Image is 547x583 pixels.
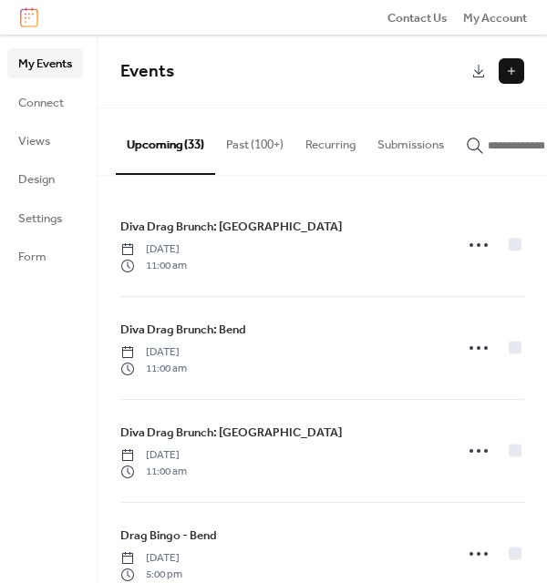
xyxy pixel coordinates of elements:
button: Upcoming (33) [116,108,215,174]
span: Diva Drag Brunch: [GEOGRAPHIC_DATA] [120,218,342,236]
span: Design [18,170,55,189]
a: Diva Drag Brunch: [GEOGRAPHIC_DATA] [120,217,342,237]
span: [DATE] [120,550,182,567]
span: My Account [463,9,527,27]
button: Past (100+) [215,108,294,172]
a: My Account [463,8,527,26]
span: My Events [18,55,72,73]
a: Drag Bingo - Bend [120,526,217,546]
a: Connect [7,87,83,117]
span: Views [18,132,50,150]
span: Connect [18,94,64,112]
span: [DATE] [120,447,187,464]
span: Diva Drag Brunch: [GEOGRAPHIC_DATA] [120,424,342,442]
span: 11:00 am [120,464,187,480]
span: 11:00 am [120,258,187,274]
a: Form [7,241,83,271]
a: Contact Us [387,8,448,26]
span: 11:00 am [120,361,187,377]
a: Views [7,126,83,155]
a: Design [7,164,83,193]
span: Settings [18,210,62,228]
span: [DATE] [120,344,187,361]
img: logo [20,7,38,27]
span: Drag Bingo - Bend [120,527,217,545]
a: My Events [7,48,83,77]
span: Form [18,248,46,266]
a: Diva Drag Brunch: Bend [120,320,246,340]
a: Settings [7,203,83,232]
span: Diva Drag Brunch: Bend [120,321,246,339]
span: Contact Us [387,9,448,27]
span: Events [120,55,174,88]
button: Submissions [366,108,455,172]
a: Diva Drag Brunch: [GEOGRAPHIC_DATA] [120,423,342,443]
span: [DATE] [120,241,187,258]
span: 5:00 pm [120,567,182,583]
button: Recurring [294,108,366,172]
